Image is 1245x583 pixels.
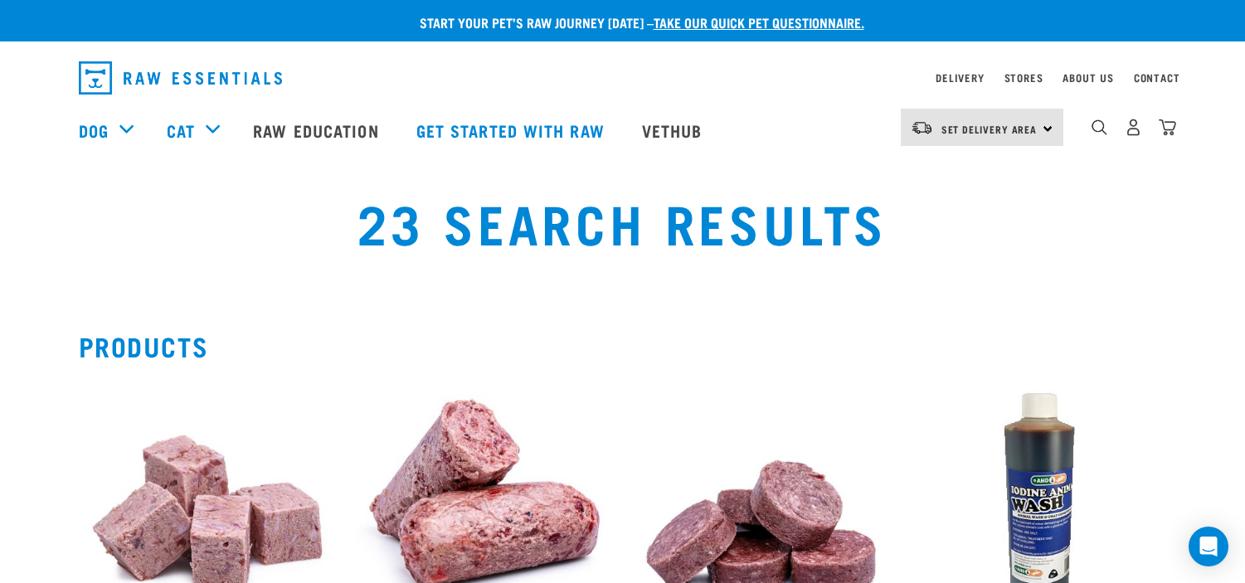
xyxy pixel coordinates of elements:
[654,18,864,26] a: take our quick pet questionnaire.
[1134,75,1180,80] a: Contact
[1063,75,1113,80] a: About Us
[66,55,1180,101] nav: dropdown navigation
[1125,119,1142,136] img: user.png
[400,97,625,163] a: Get started with Raw
[237,192,1008,251] h1: 23 Search Results
[167,118,195,143] a: Cat
[79,331,1167,361] h2: Products
[625,97,723,163] a: Vethub
[236,97,399,163] a: Raw Education
[936,75,984,80] a: Delivery
[79,61,282,95] img: Raw Essentials Logo
[941,126,1038,132] span: Set Delivery Area
[1189,527,1228,566] div: Open Intercom Messenger
[911,120,933,135] img: van-moving.png
[1159,119,1176,136] img: home-icon@2x.png
[79,118,109,143] a: Dog
[1004,75,1043,80] a: Stores
[1092,119,1107,135] img: home-icon-1@2x.png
